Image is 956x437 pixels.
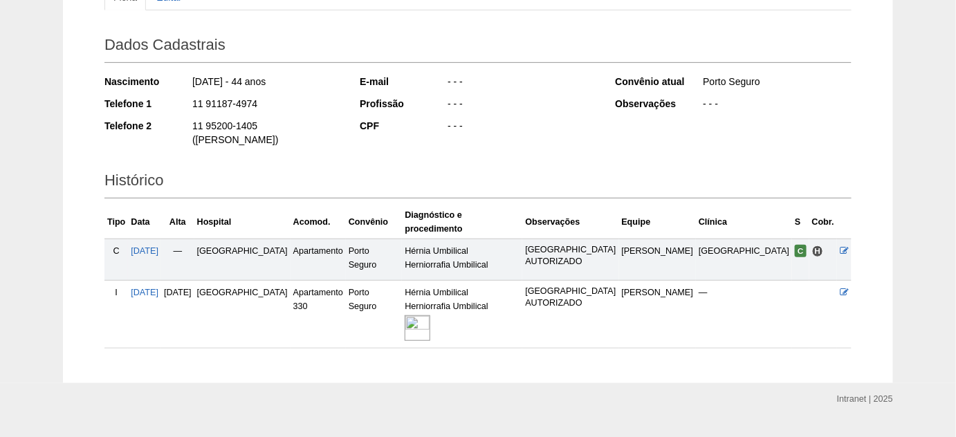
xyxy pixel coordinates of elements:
[809,205,837,239] th: Cobr.
[360,97,446,111] div: Profissão
[291,281,346,348] td: Apartamento 330
[615,75,701,89] div: Convênio atual
[191,119,341,150] div: 11 95200-1405 ([PERSON_NAME])
[446,97,596,114] div: - - -
[291,205,346,239] th: Acomod.
[191,97,341,114] div: 11 91187-4974
[346,239,403,280] td: Porto Seguro
[525,244,616,268] p: [GEOGRAPHIC_DATA] AUTORIZADO
[104,97,191,111] div: Telefone 1
[107,244,125,258] div: C
[837,392,893,406] div: Intranet | 2025
[104,167,852,198] h2: Histórico
[194,205,291,239] th: Hospital
[194,239,291,280] td: [GEOGRAPHIC_DATA]
[402,205,522,239] th: Diagnóstico e procedimento
[615,97,701,111] div: Observações
[701,75,852,92] div: Porto Seguro
[131,288,158,297] a: [DATE]
[191,75,341,92] div: [DATE] - 44 anos
[696,239,792,280] td: [GEOGRAPHIC_DATA]
[446,75,596,92] div: - - -
[701,97,852,114] div: - - -
[522,205,618,239] th: Observações
[402,281,522,348] td: Hérnia Umbilical Herniorrafia Umbilical
[104,119,191,133] div: Telefone 2
[619,281,697,348] td: [PERSON_NAME]
[161,205,194,239] th: Alta
[402,239,522,280] td: Hérnia Umbilical Herniorrafia Umbilical
[104,31,852,63] h2: Dados Cadastrais
[360,75,446,89] div: E-mail
[696,205,792,239] th: Clínica
[131,246,158,256] a: [DATE]
[795,245,807,257] span: Confirmada
[161,239,194,280] td: —
[107,286,125,299] div: I
[812,245,824,257] span: Hospital
[792,205,809,239] th: S
[104,205,128,239] th: Tipo
[619,239,697,280] td: [PERSON_NAME]
[164,288,192,297] span: [DATE]
[128,205,161,239] th: Data
[194,281,291,348] td: [GEOGRAPHIC_DATA]
[446,119,596,136] div: - - -
[696,281,792,348] td: —
[525,286,616,309] p: [GEOGRAPHIC_DATA] AUTORIZADO
[360,119,446,133] div: CPF
[346,205,403,239] th: Convênio
[346,281,403,348] td: Porto Seguro
[104,75,191,89] div: Nascimento
[619,205,697,239] th: Equipe
[291,239,346,280] td: Apartamento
